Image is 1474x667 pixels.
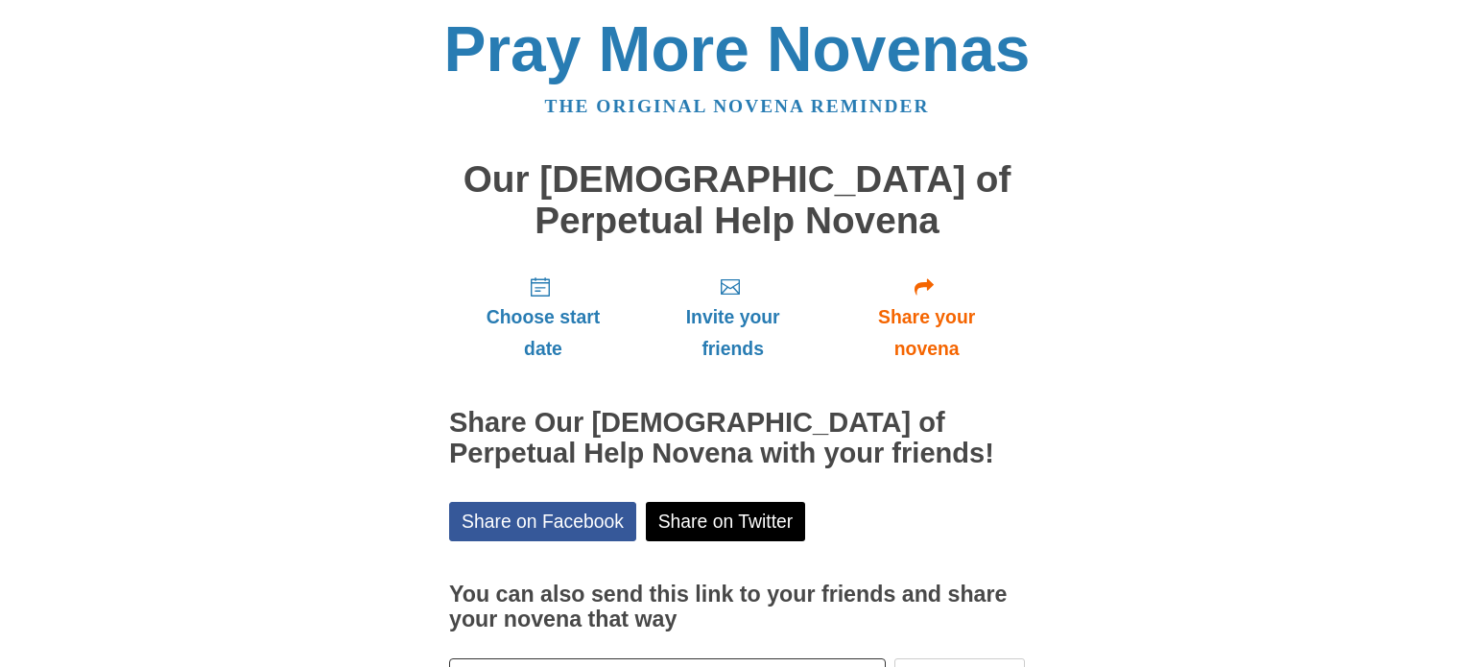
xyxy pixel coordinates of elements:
a: Invite your friends [637,260,828,374]
span: Choose start date [468,301,618,365]
a: Share on Twitter [646,502,806,541]
a: Choose start date [449,260,637,374]
a: Share on Facebook [449,502,636,541]
a: The original novena reminder [545,96,930,116]
h2: Share Our [DEMOGRAPHIC_DATA] of Perpetual Help Novena with your friends! [449,408,1025,469]
h1: Our [DEMOGRAPHIC_DATA] of Perpetual Help Novena [449,159,1025,241]
span: Invite your friends [656,301,809,365]
span: Share your novena [847,301,1006,365]
a: Share your novena [828,260,1025,374]
h3: You can also send this link to your friends and share your novena that way [449,583,1025,631]
a: Pray More Novenas [444,13,1031,84]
